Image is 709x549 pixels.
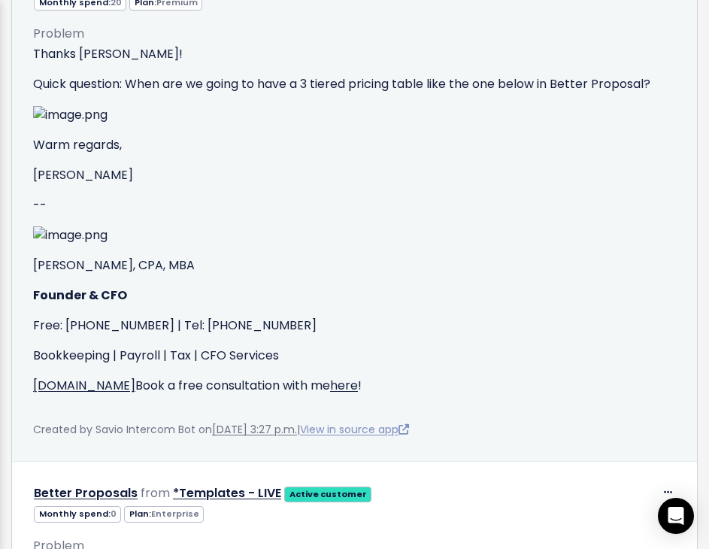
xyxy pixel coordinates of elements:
[151,508,199,520] span: Enterprise
[34,506,121,522] span: Monthly spend:
[33,226,108,244] img: image.png
[111,508,117,520] span: 0
[33,377,135,394] a: [DOMAIN_NAME]
[33,347,676,365] p: Bookkeeping | Payroll | Tax | CFO Services
[173,484,281,502] a: *Templates - LIVE
[33,25,84,42] span: Problem
[33,377,676,413] p: Book a free consultation with me ! ​
[33,256,676,274] p: [PERSON_NAME], CPA, MBA
[330,377,358,394] a: here
[658,498,694,534] div: Open Intercom Messenger
[33,196,676,214] p: --
[33,422,409,437] span: Created by Savio Intercom Bot on |
[212,422,297,437] a: [DATE] 3:27 p.m.
[33,317,676,335] p: Free: [PHONE_NUMBER] | Tel: [PHONE_NUMBER]
[33,75,676,93] p: Quick question: When are we going to have a 3 tiered pricing table like the one below in Better P...
[33,166,676,184] p: [PERSON_NAME]
[289,488,367,500] strong: Active customer
[300,422,409,437] a: View in source app
[33,287,127,304] strong: Founder & CFO
[124,506,204,522] span: Plan:
[34,484,138,502] a: Better Proposals
[33,106,108,124] img: image.png
[33,45,676,63] p: Thanks [PERSON_NAME]!
[141,484,170,502] span: from
[33,136,676,154] p: Warm regards,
